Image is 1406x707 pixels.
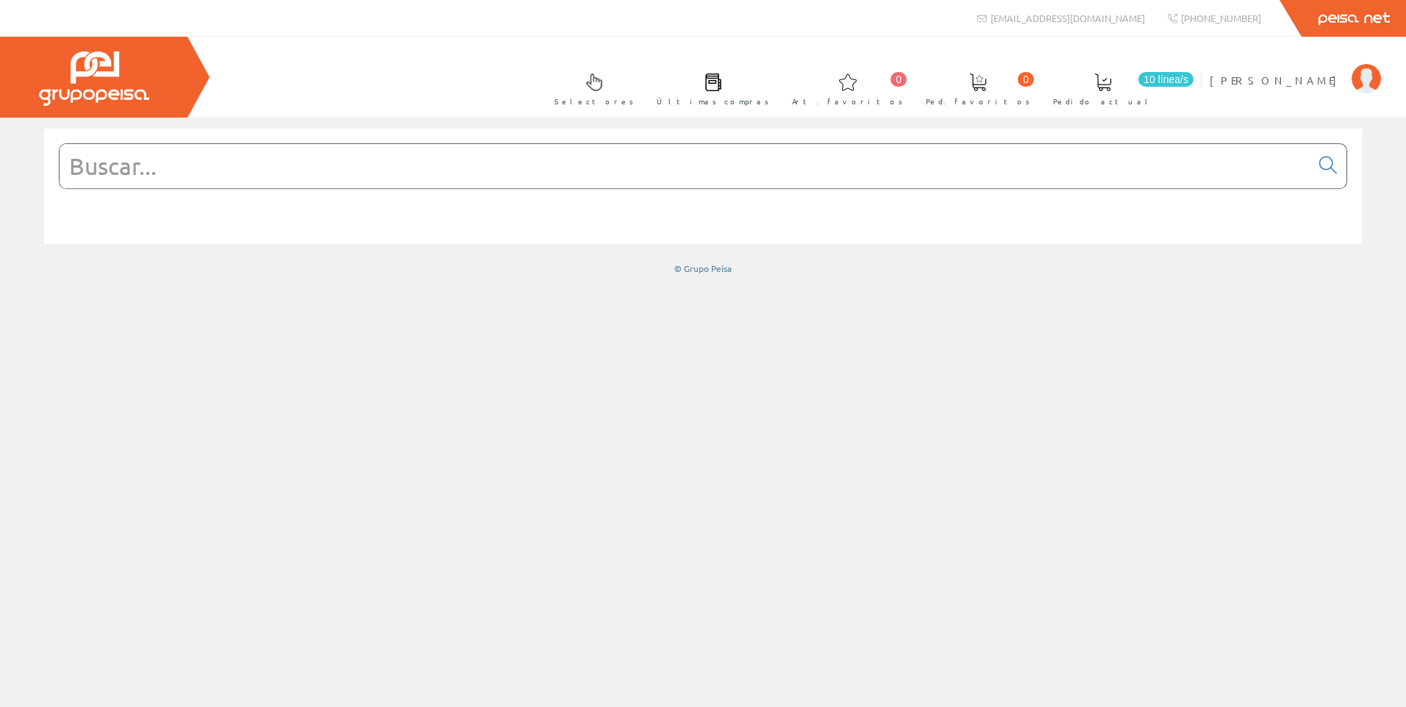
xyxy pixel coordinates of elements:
a: Selectores [540,61,641,115]
a: 10 línea/s Pedido actual [1038,61,1197,115]
span: [EMAIL_ADDRESS][DOMAIN_NAME] [991,12,1145,24]
span: Pedido actual [1053,94,1153,109]
input: Buscar... [60,144,1310,188]
span: Ped. favoritos [926,94,1030,109]
span: Art. favoritos [792,94,903,109]
a: [PERSON_NAME] [1210,61,1381,75]
span: [PHONE_NUMBER] [1181,12,1261,24]
img: Grupo Peisa [39,51,149,106]
span: 0 [891,72,907,87]
a: Últimas compras [642,61,777,115]
span: Selectores [554,94,634,109]
span: Últimas compras [657,94,769,109]
span: 10 línea/s [1138,72,1193,87]
div: © Grupo Peisa [44,262,1362,275]
span: 0 [1018,72,1034,87]
span: [PERSON_NAME] [1210,73,1344,87]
